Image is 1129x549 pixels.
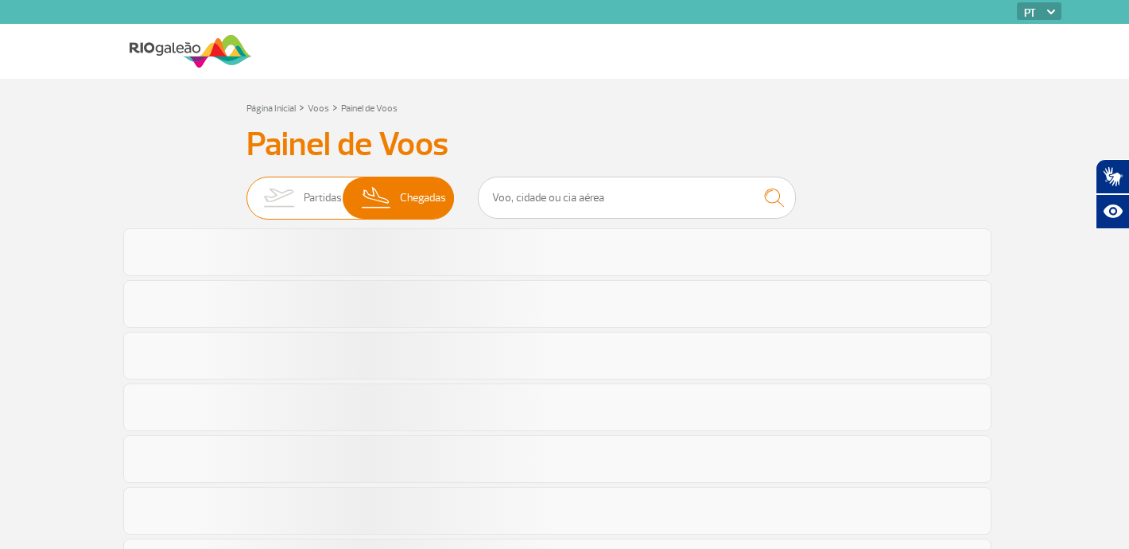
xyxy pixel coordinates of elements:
a: Voos [308,103,329,115]
div: Plugin de acessibilidade da Hand Talk. [1096,159,1129,229]
a: Página Inicial [246,103,296,115]
a: > [299,98,305,116]
input: Voo, cidade ou cia aérea [478,177,796,219]
img: slider-desembarque [353,177,400,219]
a: Painel de Voos [341,103,398,115]
a: > [332,98,338,116]
h3: Painel de Voos [246,125,883,165]
button: Abrir tradutor de língua de sinais. [1096,159,1129,194]
span: Chegadas [400,177,446,219]
span: Partidas [304,177,342,219]
img: slider-embarque [254,177,304,219]
button: Abrir recursos assistivos. [1096,194,1129,229]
